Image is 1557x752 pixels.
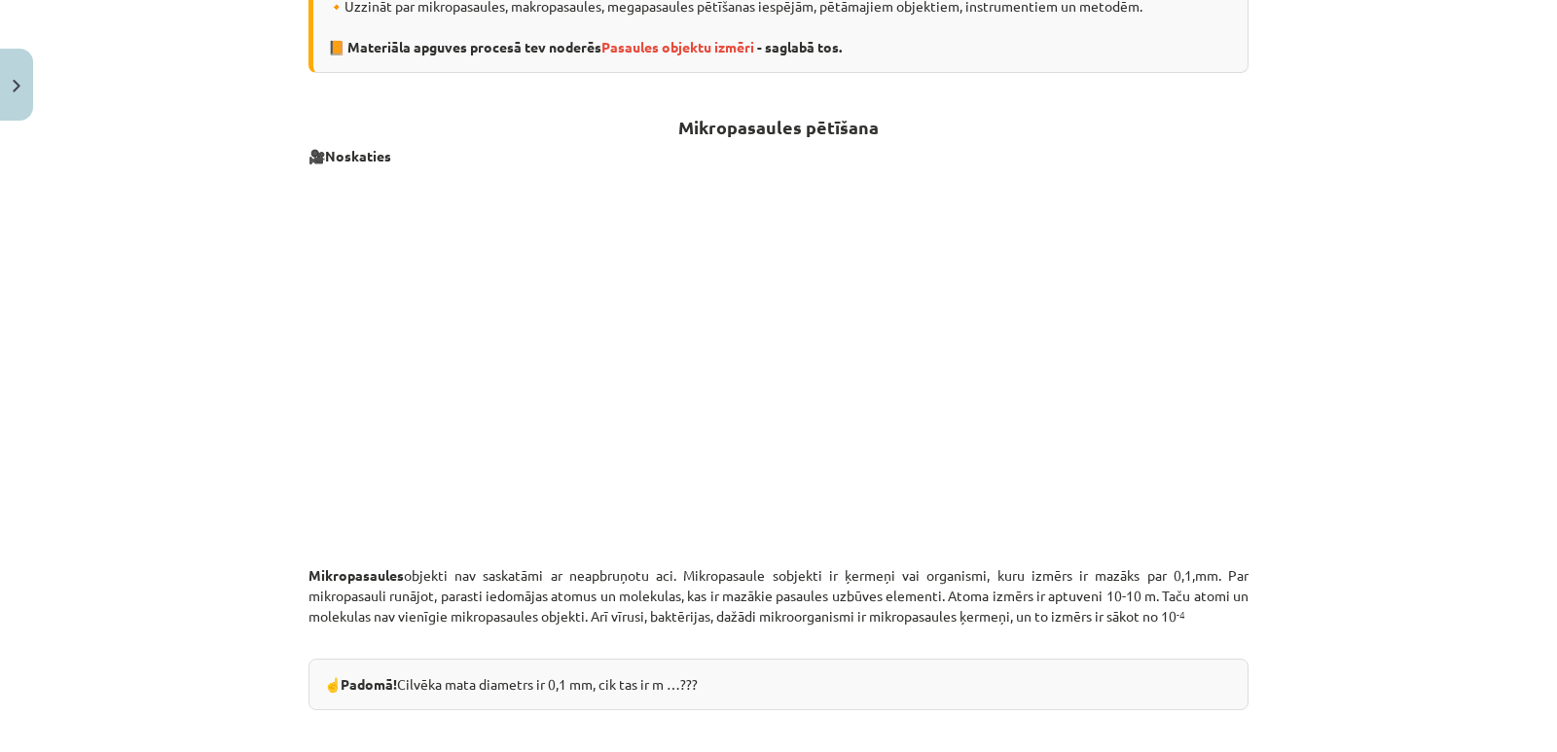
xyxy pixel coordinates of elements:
strong: 📙 Materiāla apguves procesā tev noderēs - saglabā tos. [328,38,842,55]
img: icon-close-lesson-0947bae3869378f0d4975bcd49f059093ad1ed9edebbc8119c70593378902aed.svg [13,80,20,92]
sup: -4 [1177,607,1185,622]
strong: Mikropasaules [308,566,404,584]
strong: Mikropasaules pētīšana [678,116,879,138]
strong: Padomā! [341,675,397,693]
a: Pasaules objektu izmēri [601,38,754,55]
div: ☝️ Cilvēka mata diametrs ir 0,1 mm, cik tas ir m …??? [308,659,1249,710]
b: Noskaties [325,147,391,164]
p: objekti nav saskatāmi ar neapbruņotu aci. Mikropasaule sobjekti ir ķermeņi vai organismi, kuru iz... [308,565,1249,647]
p: 🎥 [308,146,1249,166]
